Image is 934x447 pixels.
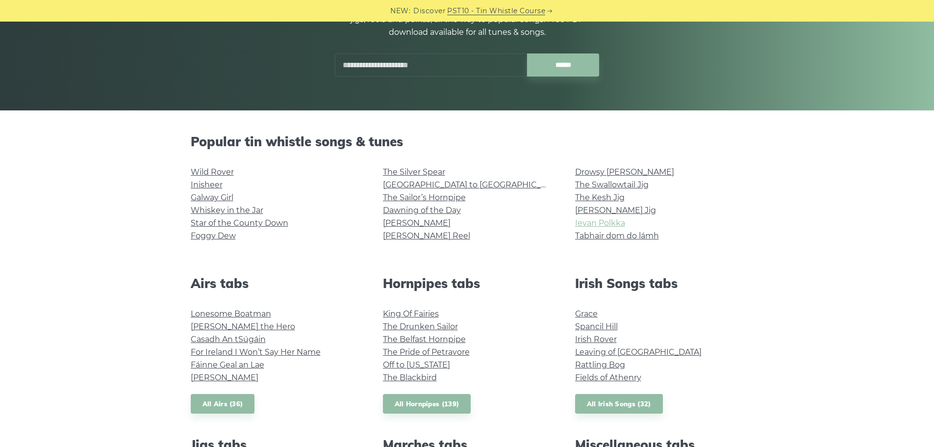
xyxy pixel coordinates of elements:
a: Irish Rover [575,335,617,344]
a: Leaving of [GEOGRAPHIC_DATA] [575,347,702,357]
a: The Drunken Sailor [383,322,458,331]
a: Star of the County Down [191,218,288,228]
a: The Sailor’s Hornpipe [383,193,466,202]
a: Whiskey in the Jar [191,206,263,215]
a: Fields of Athenry [575,373,641,382]
a: Tabhair dom do lámh [575,231,659,240]
a: [PERSON_NAME] [383,218,451,228]
a: Galway Girl [191,193,233,202]
a: Inisheer [191,180,223,189]
h2: Popular tin whistle songs & tunes [191,134,744,149]
a: All Airs (36) [191,394,255,414]
a: Foggy Dew [191,231,236,240]
a: The Kesh Jig [575,193,625,202]
a: King Of Fairies [383,309,439,318]
h2: Hornpipes tabs [383,276,552,291]
a: The Pride of Petravore [383,347,470,357]
a: Casadh An tSúgáin [191,335,266,344]
a: Lonesome Boatman [191,309,271,318]
a: The Silver Spear [383,167,445,177]
a: Fáinne Geal an Lae [191,360,264,369]
span: Discover [413,5,446,17]
a: Drowsy [PERSON_NAME] [575,167,674,177]
a: Grace [575,309,598,318]
a: Wild Rover [191,167,234,177]
a: For Ireland I Won’t Say Her Name [191,347,321,357]
a: Dawning of the Day [383,206,461,215]
a: [PERSON_NAME] [191,373,258,382]
a: [PERSON_NAME] Jig [575,206,656,215]
a: All Irish Songs (32) [575,394,663,414]
h2: Irish Songs tabs [575,276,744,291]
a: Ievan Polkka [575,218,625,228]
a: [PERSON_NAME] Reel [383,231,470,240]
a: Spancil Hill [575,322,618,331]
h2: Airs tabs [191,276,359,291]
a: [GEOGRAPHIC_DATA] to [GEOGRAPHIC_DATA] [383,180,564,189]
a: All Hornpipes (139) [383,394,471,414]
a: The Belfast Hornpipe [383,335,466,344]
a: The Blackbird [383,373,437,382]
a: PST10 - Tin Whistle Course [447,5,545,17]
a: Off to [US_STATE] [383,360,450,369]
span: NEW: [390,5,410,17]
a: Rattling Bog [575,360,625,369]
a: The Swallowtail Jig [575,180,649,189]
a: [PERSON_NAME] the Hero [191,322,295,331]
